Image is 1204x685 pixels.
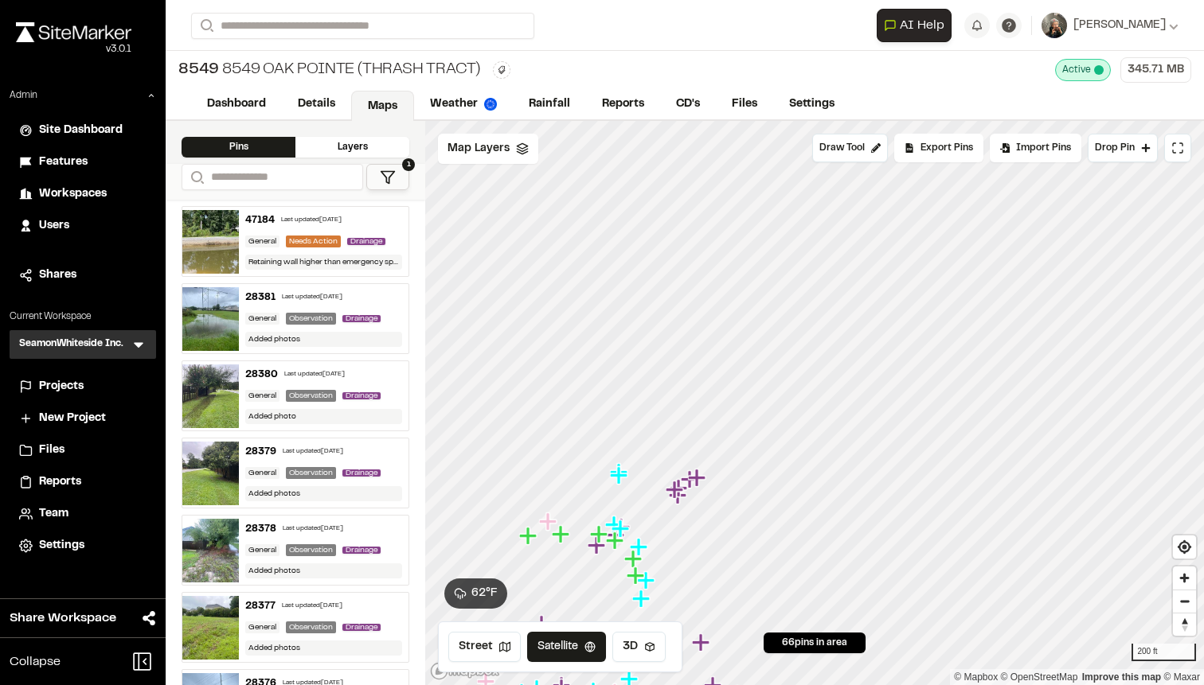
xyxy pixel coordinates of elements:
[1094,65,1104,75] span: This project is active and counting against your active project count.
[484,98,497,111] img: precipai.png
[1055,59,1111,81] div: This project is active and counting against your active project count.
[624,549,645,570] div: Map marker
[16,42,131,56] div: Oh geez...please don't...
[39,410,106,427] span: New Project
[295,137,409,158] div: Layers
[1132,644,1196,661] div: 200 ft
[39,505,68,523] span: Team
[894,134,983,162] div: No pins available to export
[632,589,653,609] div: Map marker
[471,585,498,602] span: 62 ° F
[245,445,276,459] div: 28379
[182,164,210,190] button: Search
[414,89,513,119] a: Weather
[692,632,713,653] div: Map marker
[347,238,385,245] span: Drainage
[245,390,279,402] div: General
[178,58,480,82] div: 8549 Oak Pointe (Thrash Tract)
[182,364,239,428] img: file
[1088,134,1158,162] button: Drop Pin
[590,524,611,545] div: Map marker
[19,337,123,352] h3: SeamonWhiteside Inc.
[19,537,147,555] a: Settings
[19,122,147,139] a: Site Dashboard
[448,632,521,662] button: Street
[191,89,282,119] a: Dashboard
[588,535,608,556] div: Map marker
[716,89,773,119] a: Files
[39,217,69,235] span: Users
[773,89,850,119] a: Settings
[245,621,279,633] div: General
[342,469,381,477] span: Drainage
[1082,671,1161,683] a: Map feedback
[819,141,865,155] span: Draw Tool
[19,410,147,427] a: New Project
[366,164,409,190] button: 1
[666,480,686,500] div: Map marker
[284,370,345,379] div: Last updated [DATE]
[245,213,275,228] div: 47184
[1042,13,1179,38] button: [PERSON_NAME]
[1173,535,1196,559] span: Find my location
[245,563,402,578] div: Added photos
[182,287,239,351] img: file
[630,537,651,558] div: Map marker
[610,462,631,483] div: Map marker
[900,16,944,35] span: AI Help
[10,88,37,103] p: Admin
[19,473,147,491] a: Reports
[286,621,336,633] div: Observation
[681,469,702,490] div: Map marker
[610,465,631,486] div: Map marker
[39,473,81,491] span: Reports
[877,9,952,42] button: Open AI Assistant
[1120,57,1191,83] div: 345.71 MB
[612,519,632,539] div: Map marker
[286,390,336,402] div: Observation
[605,515,626,535] div: Map marker
[351,91,414,121] a: Maps
[282,601,342,611] div: Last updated [DATE]
[552,524,573,545] div: Map marker
[39,154,88,171] span: Features
[19,217,147,235] a: Users
[245,409,402,424] div: Added photo
[1173,590,1196,613] button: Zoom out
[286,467,336,479] div: Observation
[191,13,220,39] button: Search
[539,512,560,532] div: Map marker
[182,210,239,274] img: file
[286,313,336,325] div: Observation
[444,578,507,609] button: 62°F
[493,61,510,79] button: Edit Tags
[527,632,606,662] button: Satellite
[245,640,402,656] div: Added photos
[606,531,627,551] div: Map marker
[990,134,1081,162] div: Import Pins into your project
[245,313,279,325] div: General
[1062,63,1091,77] span: Active
[1173,613,1196,636] button: Reset bearing to north
[402,158,415,171] span: 1
[812,134,888,162] button: Draw Tool
[448,140,510,158] span: Map Layers
[342,624,381,631] span: Drainage
[39,267,76,284] span: Shares
[245,235,279,247] div: General
[182,519,239,582] img: file
[19,442,147,459] a: Files
[10,652,61,671] span: Collapse
[342,392,381,399] span: Drainage
[688,468,709,488] div: Map marker
[19,505,147,523] a: Team
[182,442,239,505] img: file
[245,599,276,613] div: 28377
[519,526,540,547] div: Map marker
[10,609,116,628] span: Share Workspace
[286,544,336,556] div: Observation
[877,9,958,42] div: Open AI Assistant
[513,89,586,119] a: Rainfall
[16,22,131,42] img: rebrand.png
[245,255,402,270] div: Retaining wall higher than emergency spillway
